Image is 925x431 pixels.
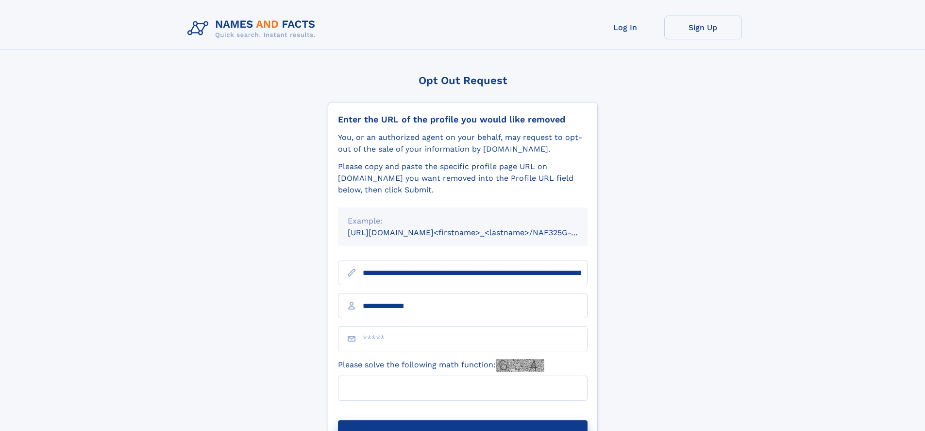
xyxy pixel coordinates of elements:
a: Sign Up [664,16,742,39]
div: Enter the URL of the profile you would like removed [338,114,588,125]
img: Logo Names and Facts [184,16,323,42]
div: Example: [348,215,578,227]
div: Please copy and paste the specific profile page URL on [DOMAIN_NAME] you want removed into the Pr... [338,161,588,196]
div: Opt Out Request [328,74,598,86]
a: Log In [587,16,664,39]
label: Please solve the following math function: [338,359,544,372]
div: You, or an authorized agent on your behalf, may request to opt-out of the sale of your informatio... [338,132,588,155]
small: [URL][DOMAIN_NAME]<firstname>_<lastname>/NAF325G-xxxxxxxx [348,228,606,237]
